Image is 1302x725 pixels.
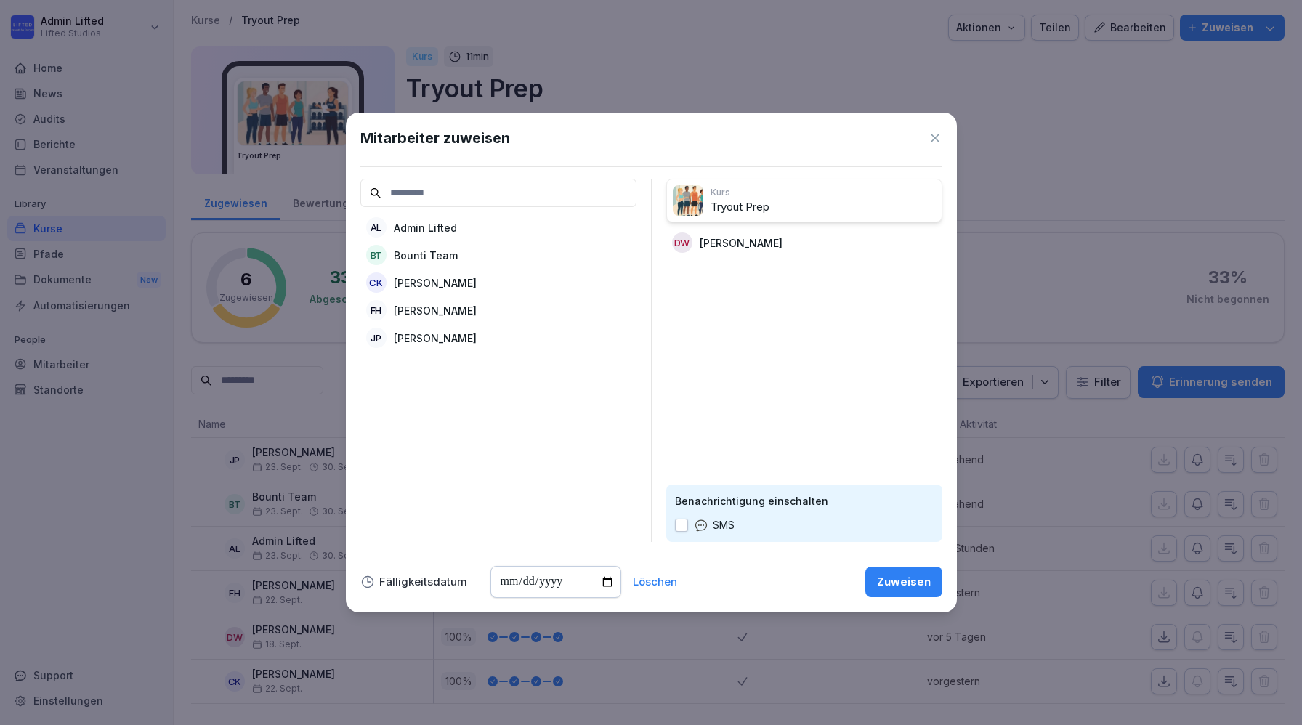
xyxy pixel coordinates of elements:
[379,577,467,587] p: Fälligkeitsdatum
[366,328,387,348] div: JP
[711,186,936,199] p: Kurs
[394,275,477,291] p: [PERSON_NAME]
[366,245,387,265] div: BT
[394,248,458,263] p: Bounti Team
[366,217,387,238] div: AL
[360,127,510,149] h1: Mitarbeiter zuweisen
[713,517,735,533] p: SMS
[394,220,457,235] p: Admin Lifted
[394,303,477,318] p: [PERSON_NAME]
[700,235,783,251] p: [PERSON_NAME]
[675,493,934,509] p: Benachrichtigung einschalten
[877,574,931,590] div: Zuweisen
[711,199,936,216] p: Tryout Prep
[633,577,677,587] button: Löschen
[366,272,387,293] div: CK
[366,300,387,320] div: FH
[865,567,942,597] button: Zuweisen
[394,331,477,346] p: [PERSON_NAME]
[672,232,692,253] div: DW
